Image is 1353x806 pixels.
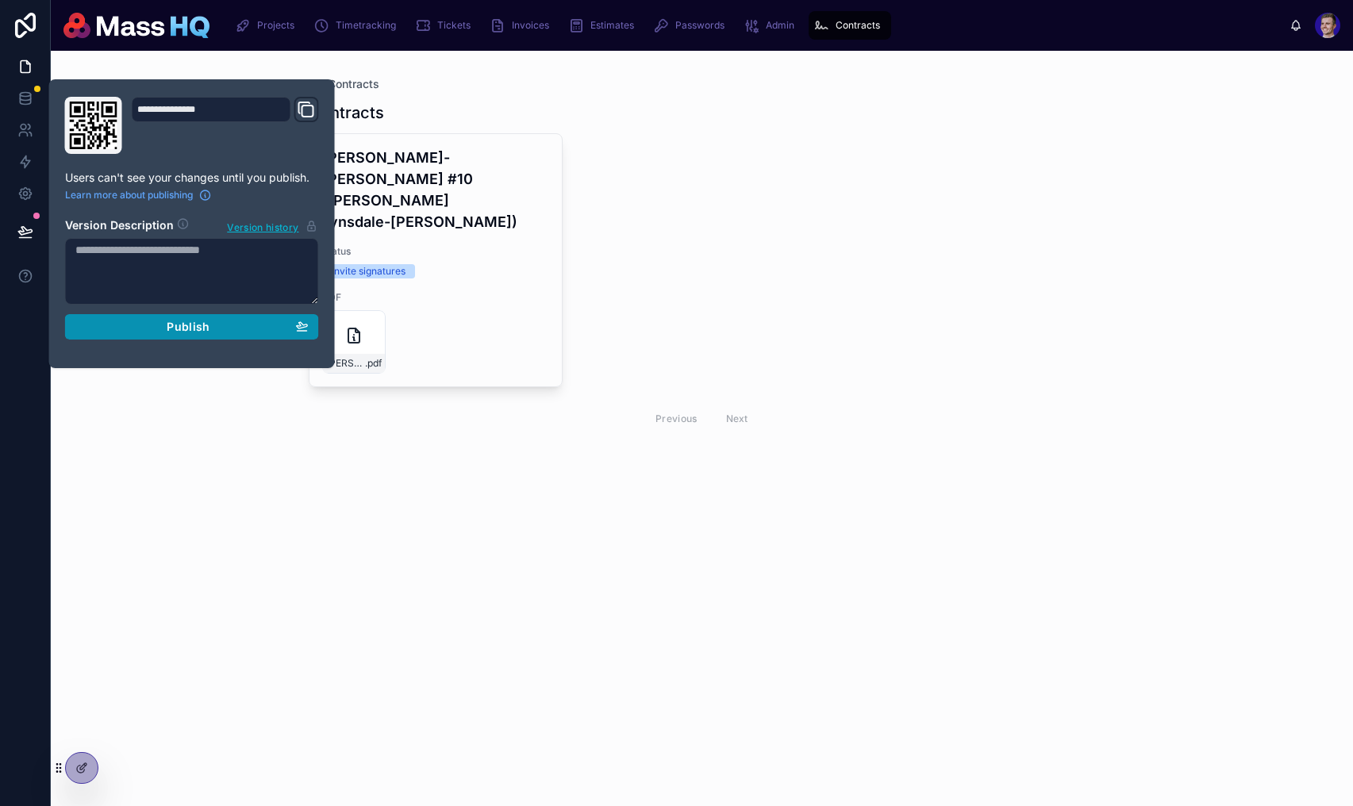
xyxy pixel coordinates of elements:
[257,19,294,32] span: Projects
[132,97,319,154] div: Domain and Custom Link
[309,133,563,387] a: [PERSON_NAME]-[PERSON_NAME] #10 ([PERSON_NAME] Lynsdale-[PERSON_NAME])StatusInvite signaturesPDF[...
[512,19,549,32] span: Invoices
[65,189,212,201] a: Learn more about publishing
[485,11,560,40] a: Invoices
[328,76,379,92] span: Contracts
[322,147,549,232] h4: [PERSON_NAME]-[PERSON_NAME] #10 ([PERSON_NAME] Lynsdale-[PERSON_NAME])
[227,218,298,234] span: Version history
[590,19,634,32] span: Estimates
[226,217,318,235] button: Version history
[332,264,406,278] div: Invite signatures
[410,11,482,40] a: Tickets
[326,357,365,370] span: [PERSON_NAME]-Lynsdale-[PERSON_NAME]-(v1.0)
[167,320,209,334] span: Publish
[437,19,471,32] span: Tickets
[222,8,1290,43] div: scrollable content
[336,19,396,32] span: Timetracking
[809,11,891,40] a: Contracts
[309,76,379,92] a: Contracts
[322,245,549,258] span: Status
[322,291,549,304] span: PDF
[65,217,174,235] h2: Version Description
[836,19,880,32] span: Contracts
[648,11,736,40] a: Passwords
[230,11,306,40] a: Projects
[675,19,725,32] span: Passwords
[309,11,407,40] a: Timetracking
[563,11,645,40] a: Estimates
[63,13,209,38] img: App logo
[65,189,193,201] span: Learn more about publishing
[65,170,319,186] p: Users can't see your changes until you publish.
[309,102,384,124] h1: Contracts
[766,19,794,32] span: Admin
[739,11,805,40] a: Admin
[65,314,319,340] button: Publish
[365,357,382,370] span: .pdf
